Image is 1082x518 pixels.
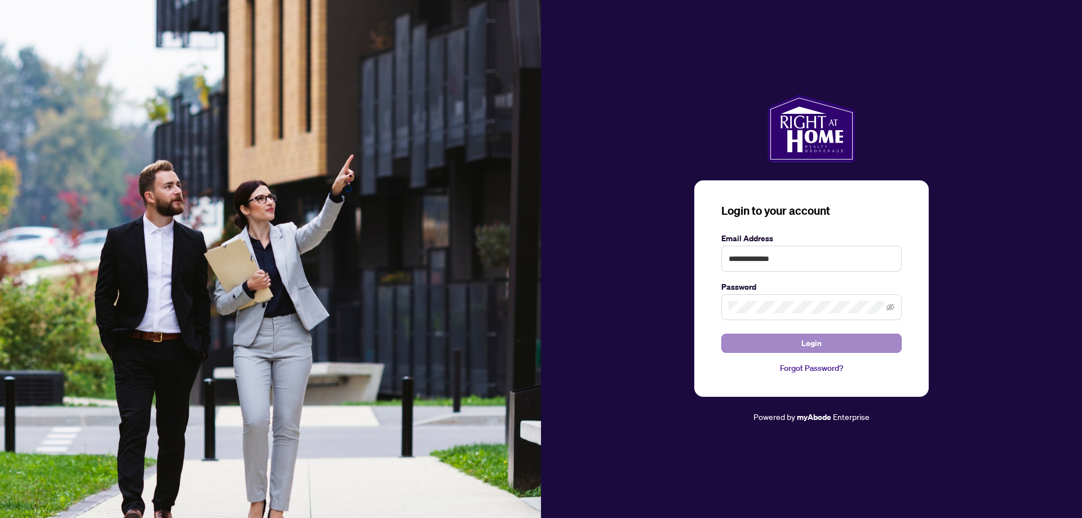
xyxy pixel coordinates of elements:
[768,95,855,162] img: ma-logo
[721,232,902,245] label: Email Address
[833,411,870,422] span: Enterprise
[797,411,831,423] a: myAbode
[753,411,795,422] span: Powered by
[721,281,902,293] label: Password
[801,334,822,352] span: Login
[721,203,902,219] h3: Login to your account
[721,362,902,374] a: Forgot Password?
[721,334,902,353] button: Login
[886,303,894,311] span: eye-invisible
